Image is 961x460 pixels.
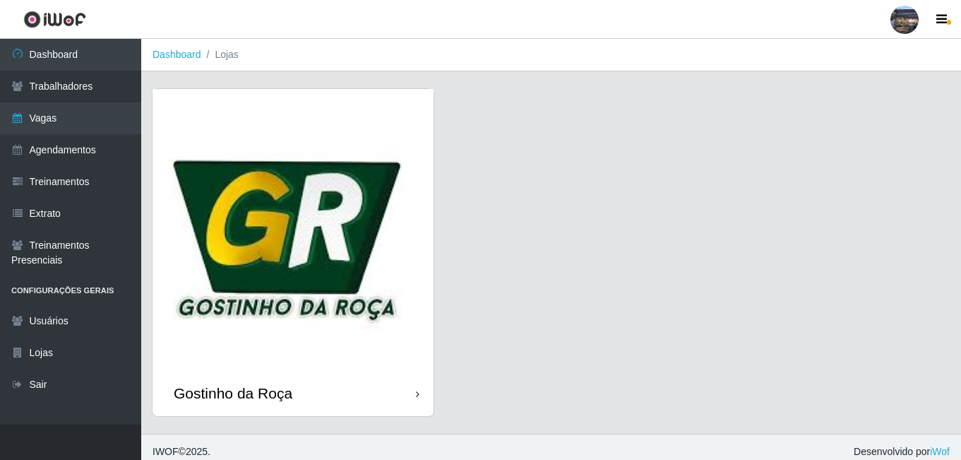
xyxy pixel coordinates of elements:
[23,11,86,28] img: CoreUI Logo
[153,49,201,60] a: Dashboard
[153,444,210,459] span: © 2025 .
[153,446,179,457] span: IWOF
[141,39,961,71] nav: breadcrumb
[854,444,950,459] span: Desenvolvido por
[174,384,292,402] div: Gostinho da Roça
[153,89,434,416] a: Gostinho da Roça
[201,47,239,62] li: Lojas
[930,446,950,457] a: iWof
[153,89,434,370] img: cardImg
